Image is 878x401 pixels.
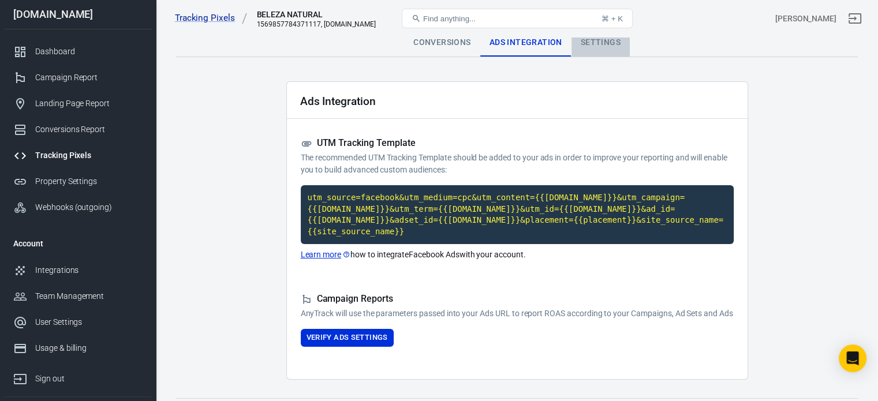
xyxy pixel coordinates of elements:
[423,14,476,23] span: Find anything...
[4,309,152,335] a: User Settings
[35,72,143,84] div: Campaign Report
[301,185,734,244] code: Click to copy
[571,29,630,57] div: Settings
[402,9,633,28] button: Find anything...⌘ + K
[4,9,152,20] div: [DOMAIN_NAME]
[301,137,734,149] h5: UTM Tracking Template
[300,95,376,107] h2: Ads Integration
[301,329,394,347] button: Verify Ads Settings
[35,373,143,385] div: Sign out
[301,293,734,305] h5: Campaign Reports
[480,29,571,57] div: Ads Integration
[35,98,143,110] div: Landing Page Report
[4,230,152,257] li: Account
[35,149,143,162] div: Tracking Pixels
[4,39,152,65] a: Dashboard
[35,46,143,58] div: Dashboard
[4,65,152,91] a: Campaign Report
[301,152,734,176] p: The recommended UTM Tracking Template should be added to your ads in order to improve your report...
[4,335,152,361] a: Usage & billing
[4,283,152,309] a: Team Management
[4,194,152,220] a: Webhooks (outgoing)
[601,14,623,23] div: ⌘ + K
[4,91,152,117] a: Landing Page Report
[839,344,866,372] div: Open Intercom Messenger
[35,290,143,302] div: Team Management
[301,249,351,261] a: Learn more
[35,201,143,213] div: Webhooks (outgoing)
[35,123,143,136] div: Conversions Report
[35,316,143,328] div: User Settings
[4,143,152,168] a: Tracking Pixels
[841,5,869,32] a: Sign out
[4,117,152,143] a: Conversions Report
[301,308,734,320] p: AnyTrack will use the parameters passed into your Ads URL to report ROAS according to your Campai...
[301,249,734,261] p: how to integrate Facebook Ads with your account.
[35,175,143,188] div: Property Settings
[256,9,372,20] div: BELEZA NATURAL
[256,20,376,28] div: 1569857784371117, bdcnews.site
[404,29,480,57] div: Conversions
[35,264,143,276] div: Integrations
[4,257,152,283] a: Integrations
[175,12,248,24] a: Tracking Pixels
[4,361,152,392] a: Sign out
[35,342,143,354] div: Usage & billing
[4,168,152,194] a: Property Settings
[775,13,836,25] div: Account id: 4UGDXuEy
